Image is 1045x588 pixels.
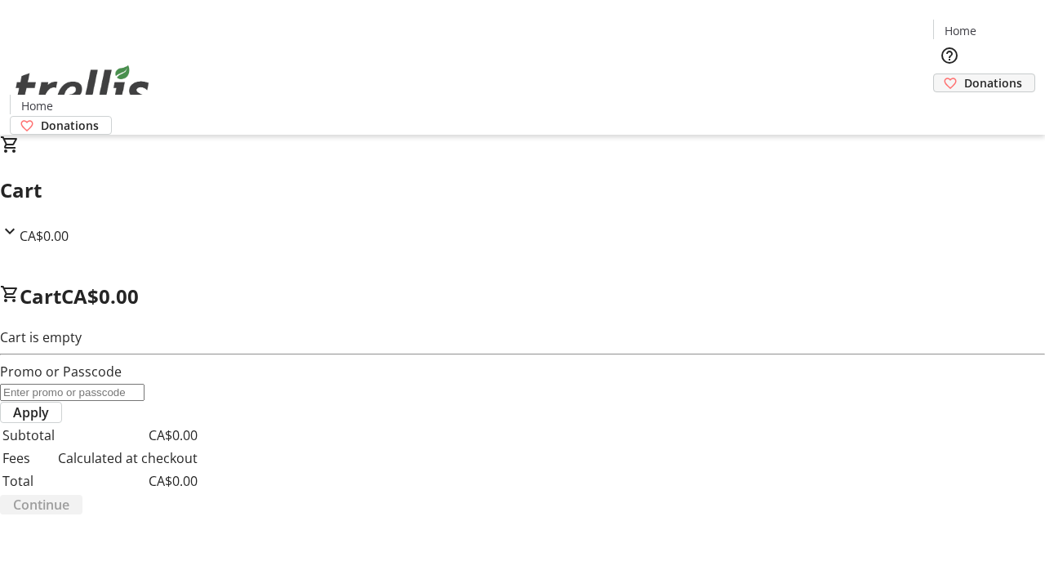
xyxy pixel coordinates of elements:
[2,425,56,446] td: Subtotal
[934,22,986,39] a: Home
[21,97,53,114] span: Home
[41,117,99,134] span: Donations
[945,22,976,39] span: Home
[10,47,155,129] img: Orient E2E Organization PFy9B383RV's Logo
[933,73,1035,92] a: Donations
[57,470,198,492] td: CA$0.00
[933,92,966,125] button: Cart
[61,283,139,310] span: CA$0.00
[2,470,56,492] td: Total
[13,403,49,422] span: Apply
[11,97,63,114] a: Home
[20,227,69,245] span: CA$0.00
[2,448,56,469] td: Fees
[933,39,966,72] button: Help
[57,448,198,469] td: Calculated at checkout
[57,425,198,446] td: CA$0.00
[10,116,112,135] a: Donations
[964,74,1022,91] span: Donations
